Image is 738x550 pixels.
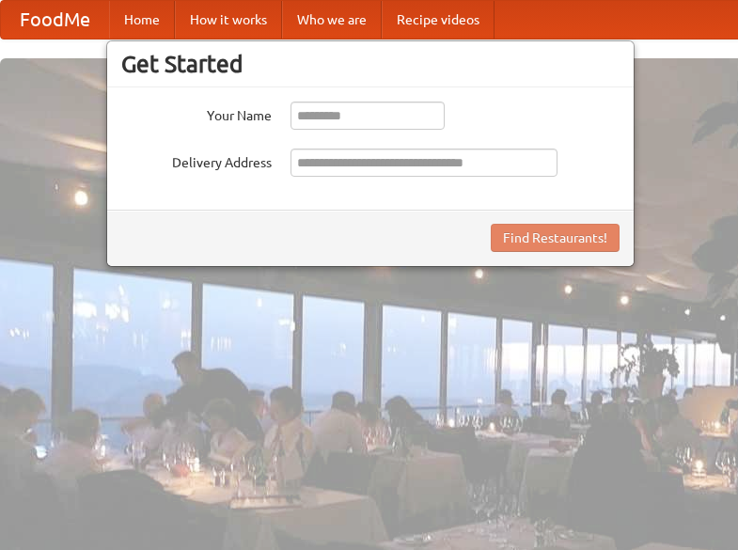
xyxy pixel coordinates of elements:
[175,1,282,39] a: How it works
[491,224,620,252] button: Find Restaurants!
[121,102,272,125] label: Your Name
[1,1,109,39] a: FoodMe
[282,1,382,39] a: Who we are
[382,1,495,39] a: Recipe videos
[109,1,175,39] a: Home
[121,50,620,78] h3: Get Started
[121,149,272,172] label: Delivery Address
